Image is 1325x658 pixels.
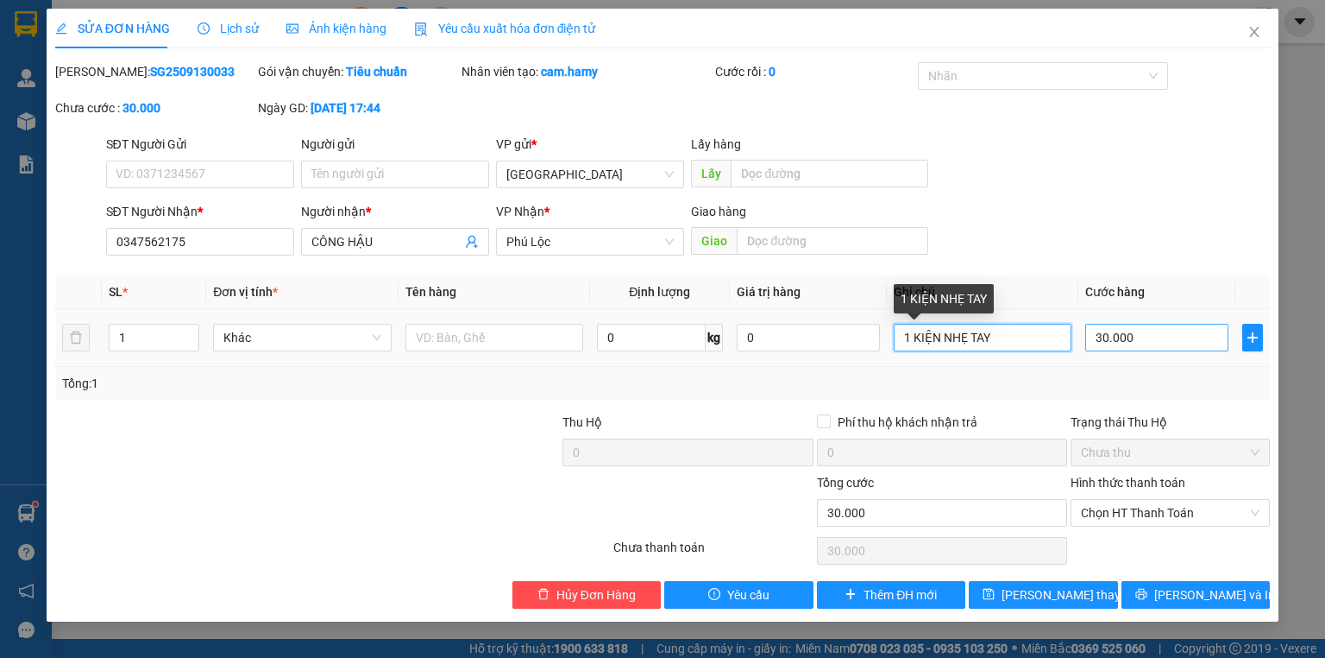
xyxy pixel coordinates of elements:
[198,22,259,35] span: Lịch sử
[863,585,937,604] span: Thêm ĐH mới
[1243,331,1262,345] span: plus
[845,588,857,602] span: plus
[223,325,380,351] span: Khác
[1085,285,1145,299] span: Cước hàng
[537,588,549,602] span: delete
[715,62,914,81] div: Cước rồi :
[122,101,160,115] b: 30.000
[8,108,299,136] b: GỬI : [GEOGRAPHIC_DATA]
[1247,25,1261,39] span: close
[887,275,1078,309] th: Ghi chú
[55,98,254,117] div: Chưa cước :
[831,413,984,432] span: Phí thu hộ khách nhận trả
[1071,413,1270,432] div: Trạng thái Thu Hộ
[512,581,662,609] button: deleteHủy Đơn Hàng
[258,98,457,117] div: Ngày GD:
[286,22,386,35] span: Ảnh kiện hàng
[1081,500,1259,526] span: Chọn HT Thanh Toán
[983,588,995,602] span: save
[1230,9,1278,57] button: Close
[1081,440,1259,465] span: Chưa thu
[1002,585,1140,604] span: [PERSON_NAME] thay đổi
[465,235,479,249] span: user-add
[258,62,457,81] div: Gói vận chuyển:
[506,229,674,255] span: Phú Lộc
[727,585,769,604] span: Yêu cầu
[664,581,813,609] button: exclamation-circleYêu cầu
[629,285,690,299] span: Định lượng
[708,588,720,602] span: exclamation-circle
[55,22,170,35] span: SỬA ĐƠN HÀNG
[731,160,928,187] input: Dọc đường
[55,22,67,35] span: edit
[1154,585,1275,604] span: [PERSON_NAME] và In
[496,205,544,218] span: VP Nhận
[286,22,298,35] span: picture
[496,135,684,154] div: VP gửi
[301,135,489,154] div: Người gửi
[1135,588,1147,602] span: printer
[691,205,746,218] span: Giao hàng
[405,285,456,299] span: Tên hàng
[706,324,723,351] span: kg
[8,38,329,60] li: 995 [PERSON_NAME]
[198,22,210,35] span: clock-circle
[8,60,329,81] li: 0946 508 595
[106,202,294,221] div: SĐT Người Nhận
[55,62,254,81] div: [PERSON_NAME]:
[737,285,801,299] span: Giá trị hàng
[894,324,1071,351] input: Ghi Chú
[311,101,380,115] b: [DATE] 17:44
[99,41,113,55] span: environment
[691,160,731,187] span: Lấy
[556,585,636,604] span: Hủy Đơn Hàng
[1242,324,1263,351] button: plus
[99,11,229,33] b: Nhà Xe Hà My
[969,581,1118,609] button: save[PERSON_NAME] thay đổi
[769,65,776,79] b: 0
[562,415,602,429] span: Thu Hộ
[894,284,994,313] div: 1 KIỆN NHẸ TAY
[737,227,928,255] input: Dọc đường
[62,324,90,351] button: delete
[106,135,294,154] div: SĐT Người Gửi
[1121,581,1271,609] button: printer[PERSON_NAME] và In
[346,65,407,79] b: Tiêu chuẩn
[414,22,596,35] span: Yêu cầu xuất hóa đơn điện tử
[541,65,598,79] b: cam.hamy
[213,285,278,299] span: Đơn vị tính
[99,63,113,77] span: phone
[612,538,814,568] div: Chưa thanh toán
[462,62,712,81] div: Nhân viên tạo:
[817,581,966,609] button: plusThêm ĐH mới
[691,227,737,255] span: Giao
[506,161,674,187] span: Sài Gòn
[414,22,428,36] img: icon
[150,65,235,79] b: SG2509130033
[405,324,583,351] input: VD: Bàn, Ghế
[109,285,122,299] span: SL
[62,374,512,393] div: Tổng: 1
[301,202,489,221] div: Người nhận
[691,137,741,151] span: Lấy hàng
[1071,476,1185,490] label: Hình thức thanh toán
[817,476,874,490] span: Tổng cước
